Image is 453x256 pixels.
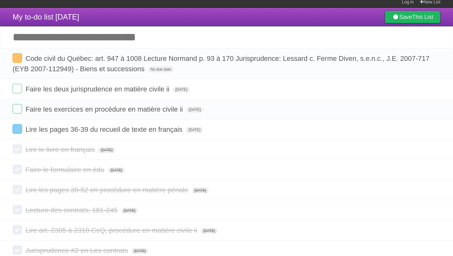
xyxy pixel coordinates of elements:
span: Faire les exercices en procédure en matière civile ii [25,105,184,113]
span: No due date [148,67,174,72]
span: Jurisprudence #2 en Les contrats [25,247,129,254]
span: [DATE] [121,208,138,213]
label: Done [13,205,22,214]
span: Faire les deux jurisprudence en matière civile ii [25,85,171,93]
label: Done [13,124,22,134]
span: Lecture des contrats, 181-245 [25,206,119,214]
span: Lire le livre en français [25,146,96,154]
label: Done [13,144,22,154]
span: [DATE] [131,248,148,254]
label: Done [13,185,22,194]
label: Done [13,245,22,255]
span: My to-do list [DATE] [13,13,79,21]
span: Lire art. 2305 à 2310 CcQ, procédure en matière civile ii [25,226,199,234]
span: Faire le formulaire en édu [25,166,106,174]
b: This List [412,14,433,20]
label: Done [13,53,22,63]
label: Done [13,225,22,235]
span: [DATE] [98,147,115,153]
span: [DATE] [192,188,209,193]
span: Lire les pages 39-52 en procédure en matière pénale [25,186,190,194]
label: Done [13,84,22,93]
span: Lire les pages 36-39 du recueil de texte en français [25,125,184,133]
span: Code civil du Québec: art. 947 à 1008 Lecture Normand p. 93 à 170 Jurisprudence: Lessard c. Ferme... [13,55,429,73]
label: Done [13,165,22,174]
span: [DATE] [201,228,218,234]
label: Done [13,104,22,113]
span: [DATE] [173,87,190,92]
span: [DATE] [108,167,125,173]
span: [DATE] [186,107,203,113]
span: [DATE] [186,127,203,133]
a: SaveThis List [385,11,440,23]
